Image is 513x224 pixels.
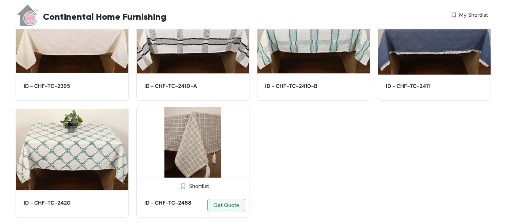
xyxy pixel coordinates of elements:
span: Get Quote [213,201,239,209]
img: 906d0935-3f27-43c0-9b10-36710222047e [136,107,249,192]
span: My Shortlist [459,11,488,19]
div: Shortlist [177,182,209,189]
button: Get Quote [207,199,245,211]
h5: ID - CHF-TC-2420 [24,199,88,207]
img: b7124998-4497-418d-a89f-2befd320ed4b [16,107,129,192]
span: Continental Home Furnishing [43,10,166,24]
h5: ID - CHF-TC-2410-B [265,82,330,90]
h5: ID - CHF-TC-2410-A [144,82,209,90]
img: Buyer Portal [16,3,40,28]
h5: ID - CHF-TC-2458 [144,199,209,207]
img: Shortlist [179,183,186,190]
img: wishlist [450,11,457,19]
h5: ID - CHF-TC-2395 [24,82,88,90]
h5: ID - CHF-TC-2411 [386,82,450,90]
